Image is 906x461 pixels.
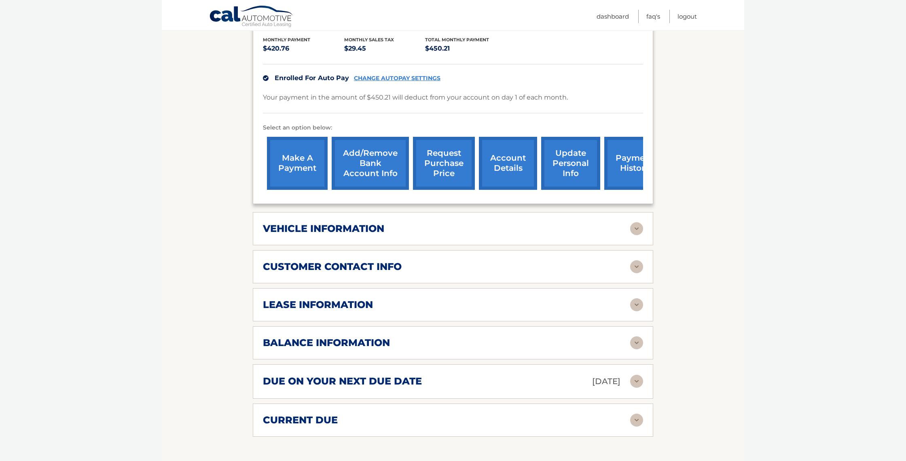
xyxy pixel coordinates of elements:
[354,75,440,82] a: CHANGE AUTOPAY SETTINGS
[263,223,384,235] h2: vehicle information
[263,299,373,311] h2: lease information
[479,137,537,190] a: account details
[263,43,344,54] p: $420.76
[332,137,409,190] a: Add/Remove bank account info
[263,37,310,42] span: Monthly Payment
[263,375,422,387] h2: due on your next due date
[267,137,328,190] a: make a payment
[263,337,390,349] h2: balance information
[630,336,643,349] img: accordion-rest.svg
[275,74,349,82] span: Enrolled For Auto Pay
[344,37,394,42] span: Monthly sales Tax
[263,75,269,81] img: check.svg
[630,414,643,427] img: accordion-rest.svg
[344,43,425,54] p: $29.45
[630,260,643,273] img: accordion-rest.svg
[592,374,620,389] p: [DATE]
[263,123,643,133] p: Select an option below:
[425,37,489,42] span: Total Monthly Payment
[646,10,660,23] a: FAQ's
[263,92,568,103] p: Your payment in the amount of $450.21 will deduct from your account on day 1 of each month.
[263,414,338,426] h2: current due
[630,298,643,311] img: accordion-rest.svg
[209,5,294,29] a: Cal Automotive
[263,261,402,273] h2: customer contact info
[677,10,697,23] a: Logout
[604,137,665,190] a: payment history
[413,137,475,190] a: request purchase price
[630,375,643,388] img: accordion-rest.svg
[541,137,600,190] a: update personal info
[425,43,506,54] p: $450.21
[597,10,629,23] a: Dashboard
[630,222,643,235] img: accordion-rest.svg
